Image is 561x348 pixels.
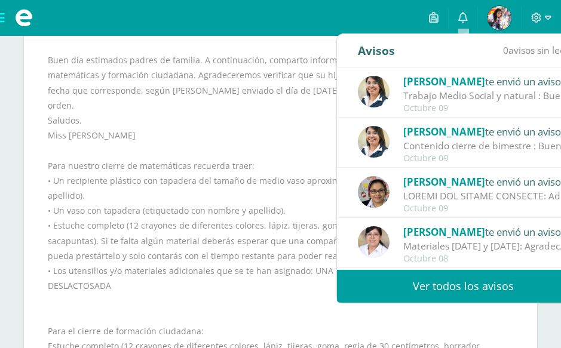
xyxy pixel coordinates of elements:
[488,6,511,30] img: 0321528fdb858f2774fb71bada63fc7e.png
[358,34,395,67] div: Avisos
[358,226,390,258] img: 4074e4aec8af62734b518a95961417a1.png
[403,75,485,88] span: [PERSON_NAME]
[503,44,508,57] span: 0
[403,175,485,189] span: [PERSON_NAME]
[358,126,390,158] img: 29578819cb2ba5f8bf5c996944a7f56e.png
[403,125,485,138] span: [PERSON_NAME]
[403,225,485,239] span: [PERSON_NAME]
[358,176,390,208] img: cd20f272480faaaa785453c7d6e76ac0.png
[358,76,390,107] img: 29578819cb2ba5f8bf5c996944a7f56e.png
